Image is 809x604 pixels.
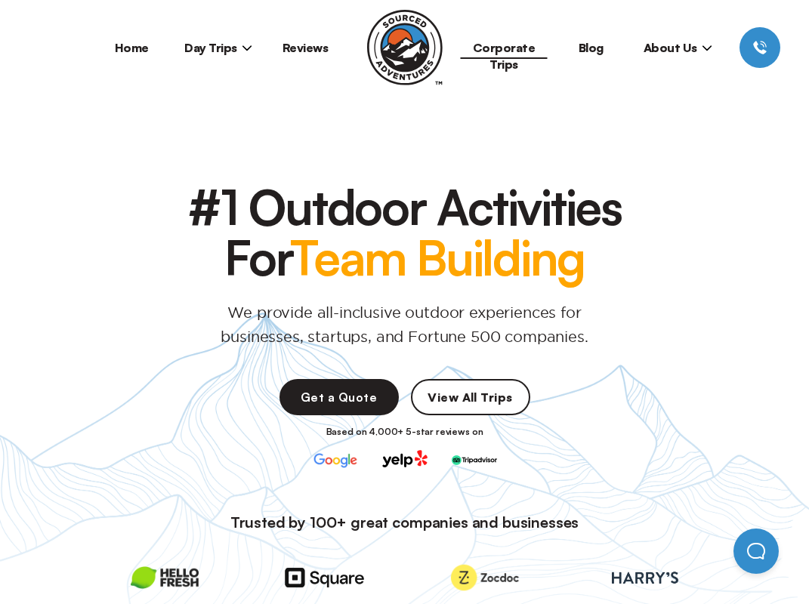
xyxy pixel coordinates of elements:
[216,300,594,349] p: We provide all-inclusive outdoor experiences for businesses, startups, and Fortune 500 companies.
[313,453,358,468] img: google corporate logo
[283,40,329,55] a: Reviews
[281,560,368,595] img: square corporate logo
[215,513,594,532] div: Trusted by 100+ great companies and businesses
[290,226,585,287] span: Team Building
[473,40,536,72] a: Corporate Trips
[449,559,521,596] img: zocdoc corporate logo
[644,40,712,55] span: About Us
[733,528,779,574] iframe: Help Scout Beacon - Open
[115,40,149,55] a: Home
[279,379,399,415] a: Get a Quote
[163,181,647,282] h1: #1 Outdoor Activities For
[367,10,443,85] img: Sourced Adventures company logo
[579,40,604,55] a: Blog
[382,448,428,470] img: yelp corporate logo
[131,566,199,589] img: hello fresh corporate logo
[326,427,483,436] p: Based on 4,000+ 5-star reviews on
[184,40,252,55] span: Day Trips
[411,379,530,415] a: View All Trips
[606,568,684,587] img: harry’s corporate logo
[452,455,497,466] img: trip advisor corporate logo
